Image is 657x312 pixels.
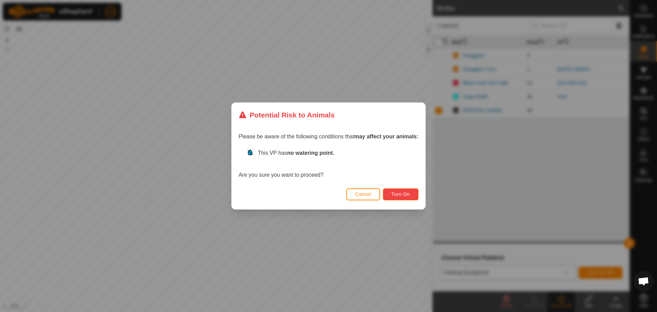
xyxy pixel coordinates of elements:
button: Turn On [383,188,418,200]
strong: may affect your animals: [354,134,418,139]
span: Please be aware of the following conditions that [239,134,418,139]
span: Turn On [391,191,410,197]
span: This VP has [258,150,334,156]
button: Cancel [346,188,380,200]
div: Potential Risk to Animals [239,110,335,120]
div: Open chat [633,271,654,291]
span: Cancel [355,191,371,197]
div: Are you sure you want to proceed? [239,149,418,179]
strong: no watering point. [287,150,334,156]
